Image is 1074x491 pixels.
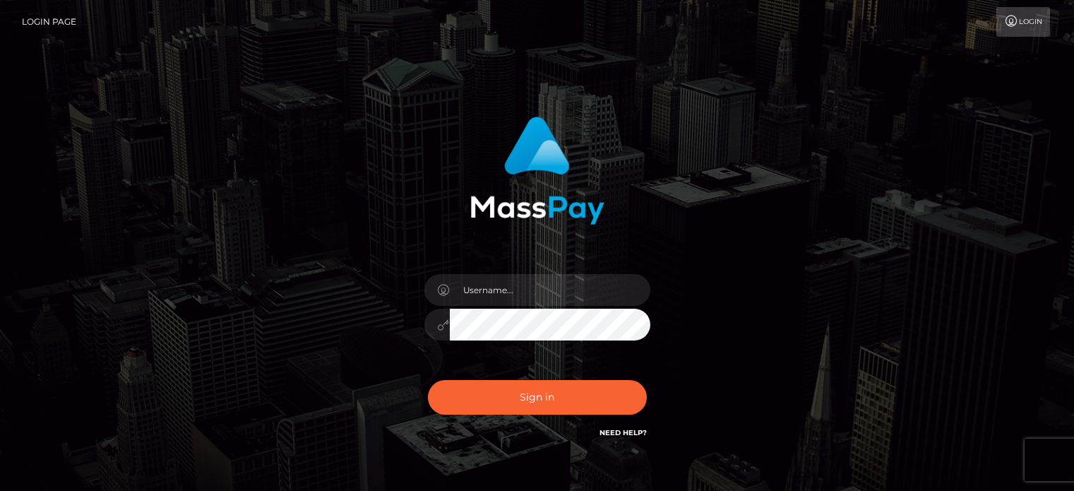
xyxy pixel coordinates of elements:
[428,380,647,415] button: Sign in
[996,7,1050,37] a: Login
[22,7,76,37] a: Login Page
[599,428,647,437] a: Need Help?
[450,274,650,306] input: Username...
[470,117,604,225] img: MassPay Login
